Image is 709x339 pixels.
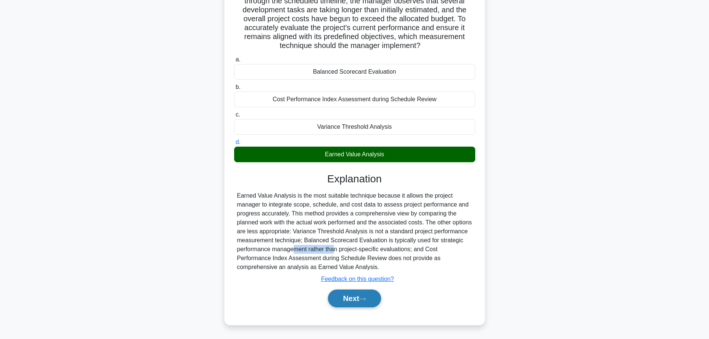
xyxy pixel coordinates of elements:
[237,191,472,272] div: Earned Value Analysis is the most suitable technique because it allows the project manager to int...
[234,64,475,80] div: Balanced Scorecard Evaluation
[236,84,240,90] span: b.
[239,173,471,185] h3: Explanation
[234,147,475,162] div: Earned Value Analysis
[234,92,475,107] div: Cost Performance Index Assessment during Schedule Review
[234,119,475,135] div: Variance Threshold Analysis
[328,290,381,307] button: Next
[236,139,240,145] span: d.
[321,276,394,282] a: Feedback on this question?
[236,56,240,63] span: a.
[236,111,240,118] span: c.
